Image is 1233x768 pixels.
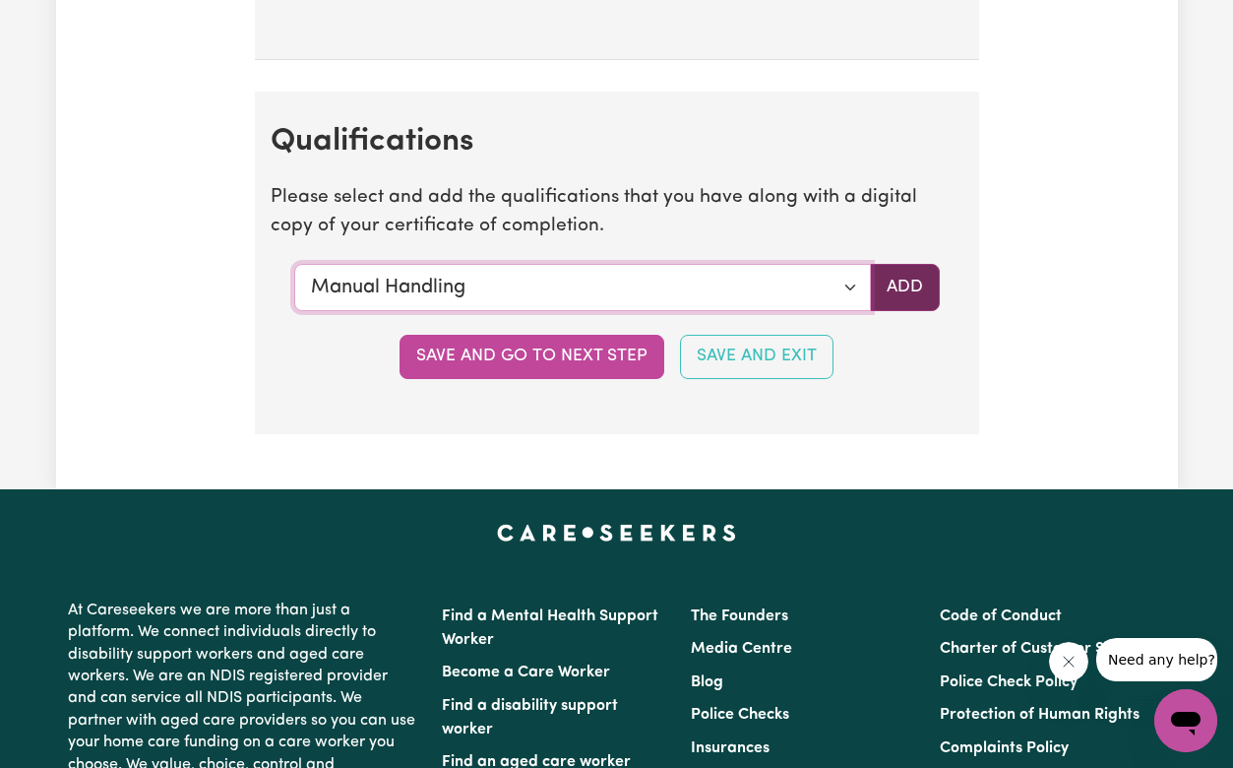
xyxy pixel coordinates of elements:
a: Become a Care Worker [442,665,610,680]
a: Police Checks [691,707,789,723]
a: The Founders [691,608,788,624]
iframe: Message from company [1096,638,1217,681]
a: Find a Mental Health Support Worker [442,608,658,648]
a: Careseekers home page [497,525,736,541]
a: Code of Conduct [940,608,1062,624]
button: Save and go to next step [400,335,664,378]
iframe: Close message [1049,642,1088,681]
a: Protection of Human Rights [940,707,1140,723]
a: Charter of Customer Service [940,641,1148,657]
a: Complaints Policy [940,740,1069,756]
h2: Qualifications [271,123,963,160]
button: Save and Exit [680,335,833,378]
a: Police Check Policy [940,674,1078,690]
a: Insurances [691,740,770,756]
a: Media Centre [691,641,792,657]
a: Find a disability support worker [442,698,618,737]
p: Please select and add the qualifications that you have along with a digital copy of your certific... [271,184,963,241]
iframe: Button to launch messaging window [1154,689,1217,752]
a: Blog [691,674,723,690]
button: Add selected qualification [870,264,940,311]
